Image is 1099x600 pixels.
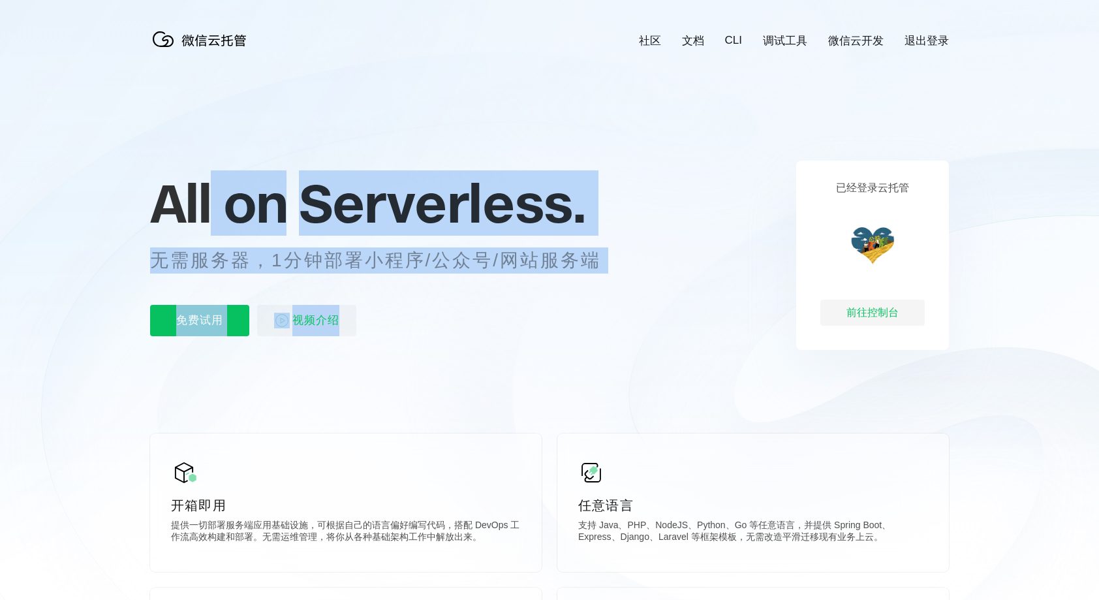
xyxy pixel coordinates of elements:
[171,496,521,514] p: 开箱即用
[299,170,585,236] span: Serverless.
[150,26,255,52] img: 微信云托管
[682,33,704,48] a: 文档
[639,33,661,48] a: 社区
[578,520,928,546] p: 支持 Java、PHP、NodeJS、Python、Go 等任意语言，并提供 Spring Boot、Express、Django、Laravel 等框架模板，无需改造平滑迁移现有业务上云。
[725,34,742,47] a: CLI
[828,33,884,48] a: 微信云开发
[905,33,949,48] a: 退出登录
[150,305,249,336] p: 免费试用
[578,496,928,514] p: 任意语言
[820,300,925,326] div: 前往控制台
[150,43,255,54] a: 微信云托管
[150,247,625,274] p: 无需服务器，1分钟部署小程序/公众号/网站服务端
[274,313,290,328] img: video_play.svg
[292,305,339,336] span: 视频介绍
[150,170,286,236] span: All on
[763,33,807,48] a: 调试工具
[171,520,521,546] p: 提供一切部署服务端应用基础设施，可根据自己的语言偏好编写代码，搭配 DevOps 工作流高效构建和部署。无需运维管理，将你从各种基础架构工作中解放出来。
[836,182,909,195] p: 已经登录云托管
